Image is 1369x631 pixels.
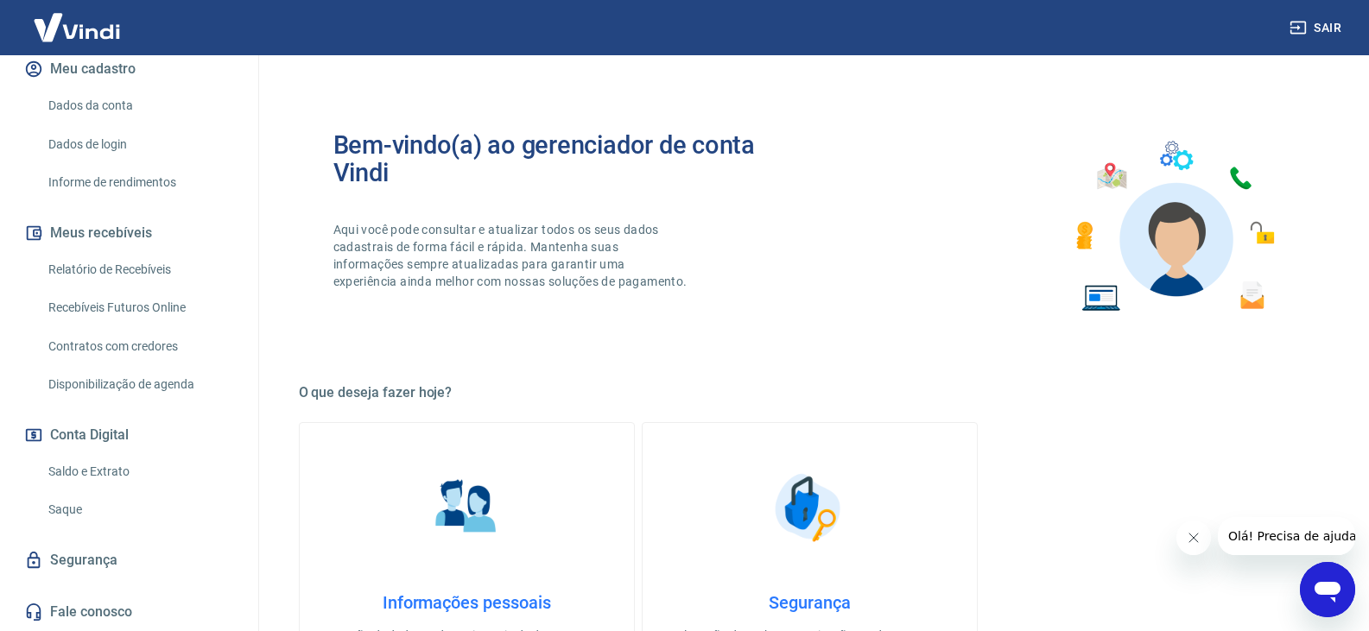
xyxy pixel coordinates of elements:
[41,290,238,325] a: Recebíveis Futuros Online
[1300,562,1355,617] iframe: Botão para abrir a janela de mensagens
[41,252,238,287] a: Relatório de Recebíveis
[10,12,145,26] span: Olá! Precisa de ajuda?
[21,416,238,454] button: Conta Digital
[21,50,238,88] button: Meu cadastro
[1176,521,1211,555] iframe: Fechar mensagem
[41,454,238,489] a: Saldo e Extrato
[41,127,238,162] a: Dados de login
[670,592,949,613] h4: Segurança
[21,593,238,631] a: Fale conosco
[1218,517,1355,555] iframe: Mensagem da empresa
[327,592,606,613] h4: Informações pessoais
[423,464,510,551] img: Informações pessoais
[41,165,238,200] a: Informe de rendimentos
[41,329,238,364] a: Contratos com credores
[41,492,238,527] a: Saque
[21,541,238,579] a: Segurança
[766,464,852,551] img: Segurança
[1286,12,1348,44] button: Sair
[333,221,691,290] p: Aqui você pode consultar e atualizar todos os seus dados cadastrais de forma fácil e rápida. Mant...
[333,131,810,186] h2: Bem-vindo(a) ao gerenciador de conta Vindi
[1061,131,1287,322] img: Imagem de um avatar masculino com diversos icones exemplificando as funcionalidades do gerenciado...
[299,384,1321,401] h5: O que deseja fazer hoje?
[21,1,133,54] img: Vindi
[21,214,238,252] button: Meus recebíveis
[41,367,238,402] a: Disponibilização de agenda
[41,88,238,123] a: Dados da conta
